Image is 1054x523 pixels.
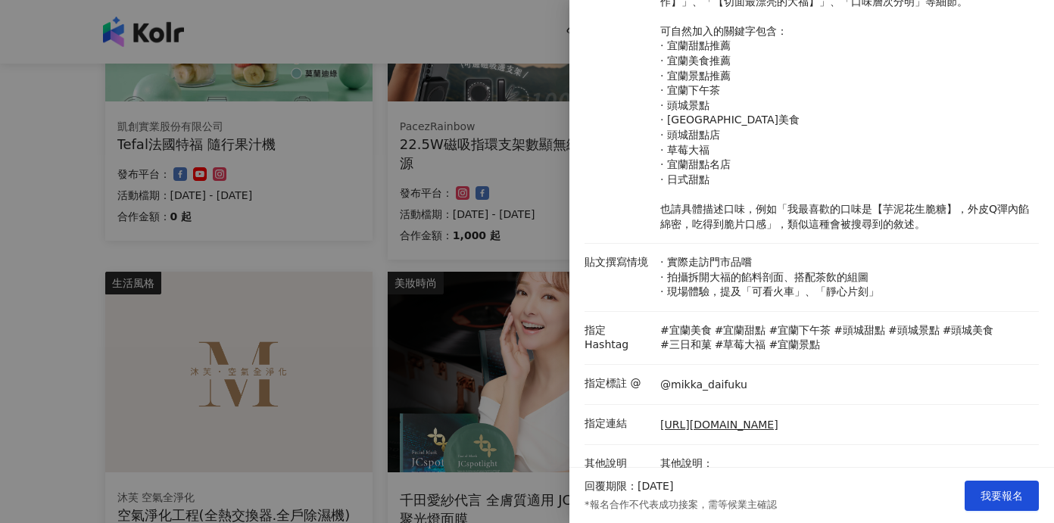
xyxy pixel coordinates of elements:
p: #宜蘭美食 [660,323,712,338]
p: #頭城甜點 [834,323,885,338]
p: #草莓大福 [715,338,766,353]
p: #宜蘭景點 [769,338,820,353]
p: 指定連結 [585,416,653,431]
p: 回覆期限：[DATE] [585,479,673,494]
p: @mikka_daifuku [660,378,747,393]
p: 指定 Hashtag [585,323,653,353]
p: *報名合作不代表成功接案，需等候業主確認 [585,498,777,512]
p: 其他說明 [585,456,653,472]
p: 指定標註 @ [585,376,653,391]
button: 我要報名 [965,481,1039,511]
p: 貼文撰寫情境 [585,255,653,270]
p: #宜蘭下午茶 [769,323,831,338]
p: #頭城美食 [943,323,994,338]
p: #宜蘭甜點 [715,323,766,338]
span: 我要報名 [981,490,1023,502]
p: #頭城景點 [888,323,940,338]
p: · 實際走訪門市品嚐 · 拍攝拆開大福的餡料剖面、搭配茶飲的組圖 · 現場體驗，提及「可看火車」、「靜心片刻」 [660,255,1031,300]
a: [URL][DOMAIN_NAME] [660,418,778,433]
p: #三日和菓 [660,338,712,353]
